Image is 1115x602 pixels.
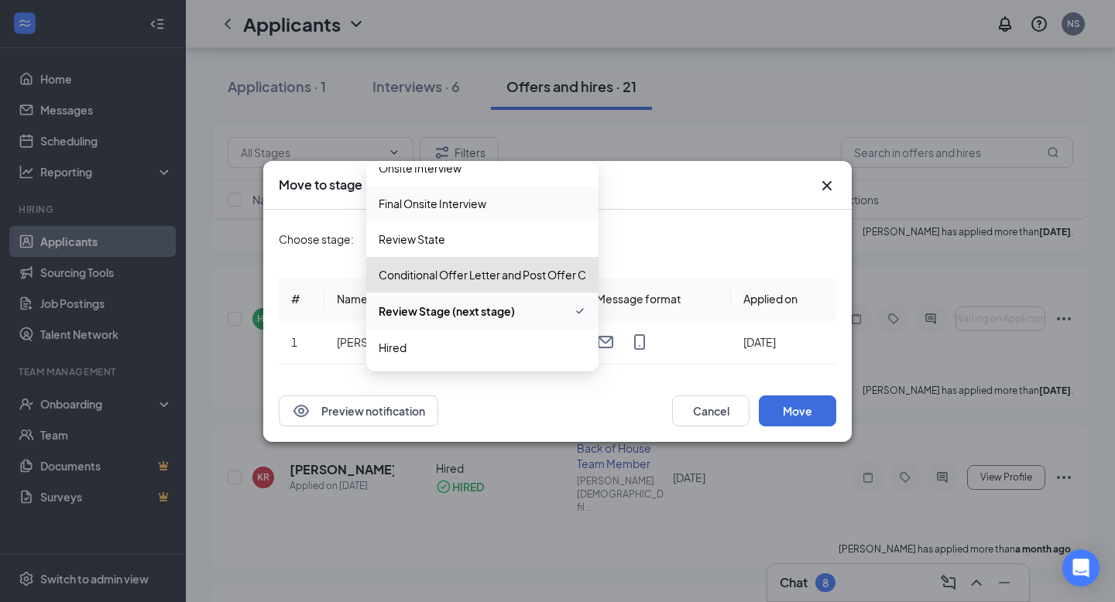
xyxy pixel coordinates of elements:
button: EyePreview notification [279,395,438,426]
span: Conditional Offer Letter and Post Offer Criminal History (current stage) [379,266,733,283]
span: 1 [291,335,297,349]
button: Cancel [672,395,750,426]
th: Name [324,278,475,320]
svg: Email [596,333,615,351]
th: # [279,278,324,320]
span: Onsite Interview [379,159,461,176]
td: [DATE] [731,320,836,364]
th: Message format [584,278,731,320]
span: Review State [379,231,445,248]
svg: MobileSms [630,333,649,351]
div: Open Intercom Messenger [1062,549,1100,587]
span: Review Stage (next stage) [379,303,515,320]
span: Hired [379,339,407,356]
button: Move [759,395,836,426]
svg: Eye [292,402,310,420]
button: Close [818,176,836,195]
svg: Cross [818,176,836,195]
svg: Checkmark [574,302,586,320]
td: [PERSON_NAME] [324,320,475,364]
th: Applied on [731,278,836,320]
span: Final Onsite Interview [379,195,486,212]
h3: Move to stage [279,176,362,193]
span: Choose stage: [279,231,354,248]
